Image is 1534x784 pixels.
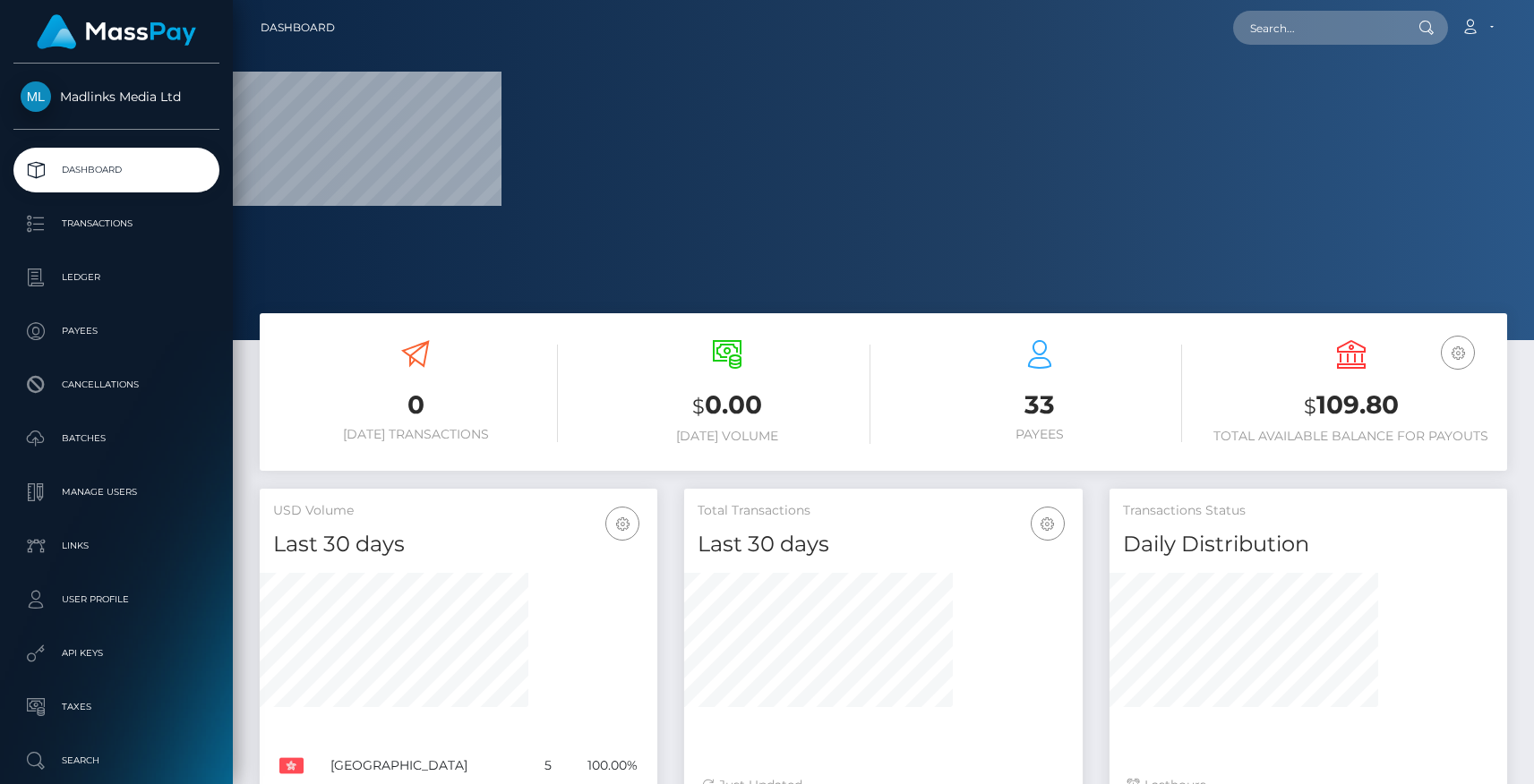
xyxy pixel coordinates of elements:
[13,89,219,105] span: Madlinks Media Ltd
[1304,394,1316,419] small: $
[21,210,212,237] p: Transactions
[13,416,219,461] a: Batches
[21,157,212,183] p: Dashboard
[692,394,705,419] small: $
[21,264,212,291] p: Ledger
[21,371,212,398] p: Cancellations
[1123,502,1494,520] h5: Transactions Status
[13,362,219,407] a: Cancellations
[21,81,51,112] img: Madlinks Media Ltd
[21,694,212,720] p: Taxes
[1209,388,1494,424] h3: 109.80
[897,388,1182,422] h3: 33
[279,754,304,778] img: HK.png
[13,309,219,354] a: Payees
[21,747,212,774] p: Search
[21,318,212,345] p: Payees
[13,738,219,783] a: Search
[13,148,219,192] a: Dashboard
[585,429,870,444] h6: [DATE] Volume
[1209,429,1494,444] h6: Total Available Balance for Payouts
[1233,11,1401,45] input: Search...
[21,640,212,667] p: API Keys
[273,502,644,520] h5: USD Volume
[21,586,212,613] p: User Profile
[13,255,219,300] a: Ledger
[273,427,558,442] h6: [DATE] Transactions
[37,14,196,49] img: MassPay Logo
[13,685,219,729] a: Taxes
[13,524,219,568] a: Links
[13,201,219,246] a: Transactions
[273,529,644,560] h4: Last 30 days
[21,479,212,506] p: Manage Users
[13,470,219,515] a: Manage Users
[1123,529,1494,560] h4: Daily Distribution
[585,388,870,424] h3: 0.00
[21,425,212,452] p: Batches
[897,427,1182,442] h6: Payees
[698,529,1068,560] h4: Last 30 days
[13,631,219,676] a: API Keys
[13,577,219,622] a: User Profile
[698,502,1068,520] h5: Total Transactions
[273,388,558,422] h3: 0
[261,9,335,47] a: Dashboard
[21,533,212,559] p: Links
